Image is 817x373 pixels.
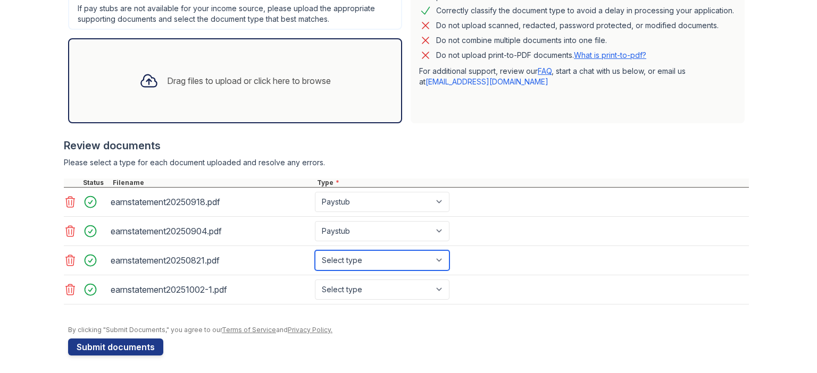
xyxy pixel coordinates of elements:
[436,50,646,61] p: Do not upload print-to-PDF documents.
[111,281,311,298] div: earnstatement20251002-1.pdf
[111,193,311,210] div: earnstatement20250918.pdf
[426,77,548,86] a: [EMAIL_ADDRESS][DOMAIN_NAME]
[111,223,311,240] div: earnstatement20250904.pdf
[64,138,749,153] div: Review documents
[81,179,111,187] div: Status
[64,157,749,168] div: Please select a type for each document uploaded and resolve any errors.
[574,50,646,60] a: What is print-to-pdf?
[68,326,749,334] div: By clicking "Submit Documents," you agree to our and
[222,326,276,334] a: Terms of Service
[167,74,331,87] div: Drag files to upload or click here to browse
[68,338,163,355] button: Submit documents
[436,4,734,17] div: Correctly classify the document type to avoid a delay in processing your application.
[538,66,552,75] a: FAQ
[315,179,749,187] div: Type
[288,326,332,334] a: Privacy Policy.
[436,19,719,32] div: Do not upload scanned, redacted, password protected, or modified documents.
[419,66,736,87] p: For additional support, review our , start a chat with us below, or email us at
[111,179,315,187] div: Filename
[436,34,607,47] div: Do not combine multiple documents into one file.
[111,252,311,269] div: earnstatement20250821.pdf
